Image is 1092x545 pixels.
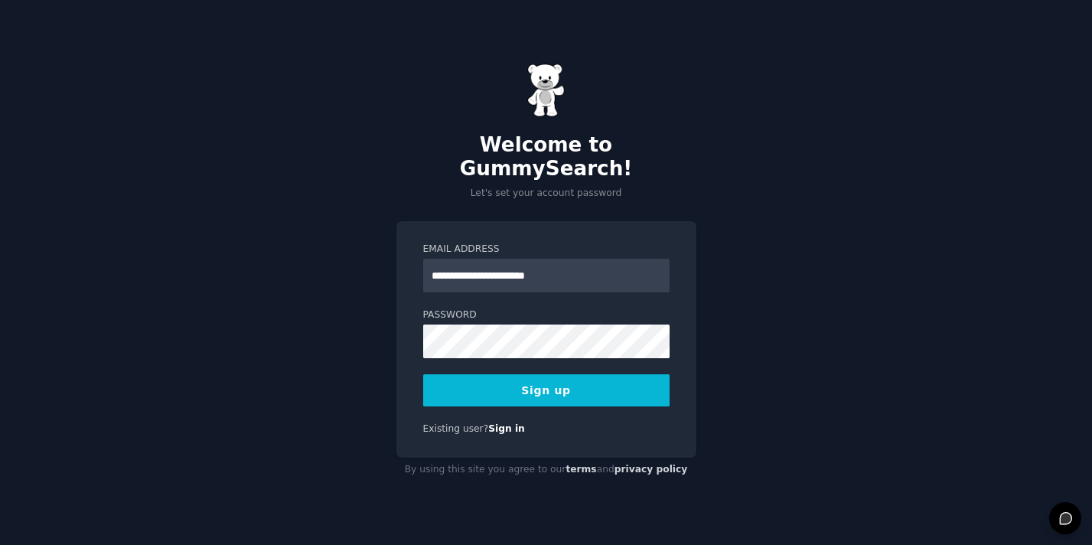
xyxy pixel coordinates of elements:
p: Let's set your account password [396,187,696,201]
h2: Welcome to GummySearch! [396,133,696,181]
button: Sign up [423,374,670,406]
label: Password [423,308,670,322]
img: Gummy Bear [527,64,566,117]
div: By using this site you agree to our and [396,458,696,482]
a: terms [566,464,596,475]
span: Existing user? [423,423,489,434]
a: Sign in [488,423,525,434]
a: privacy policy [614,464,688,475]
label: Email Address [423,243,670,256]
